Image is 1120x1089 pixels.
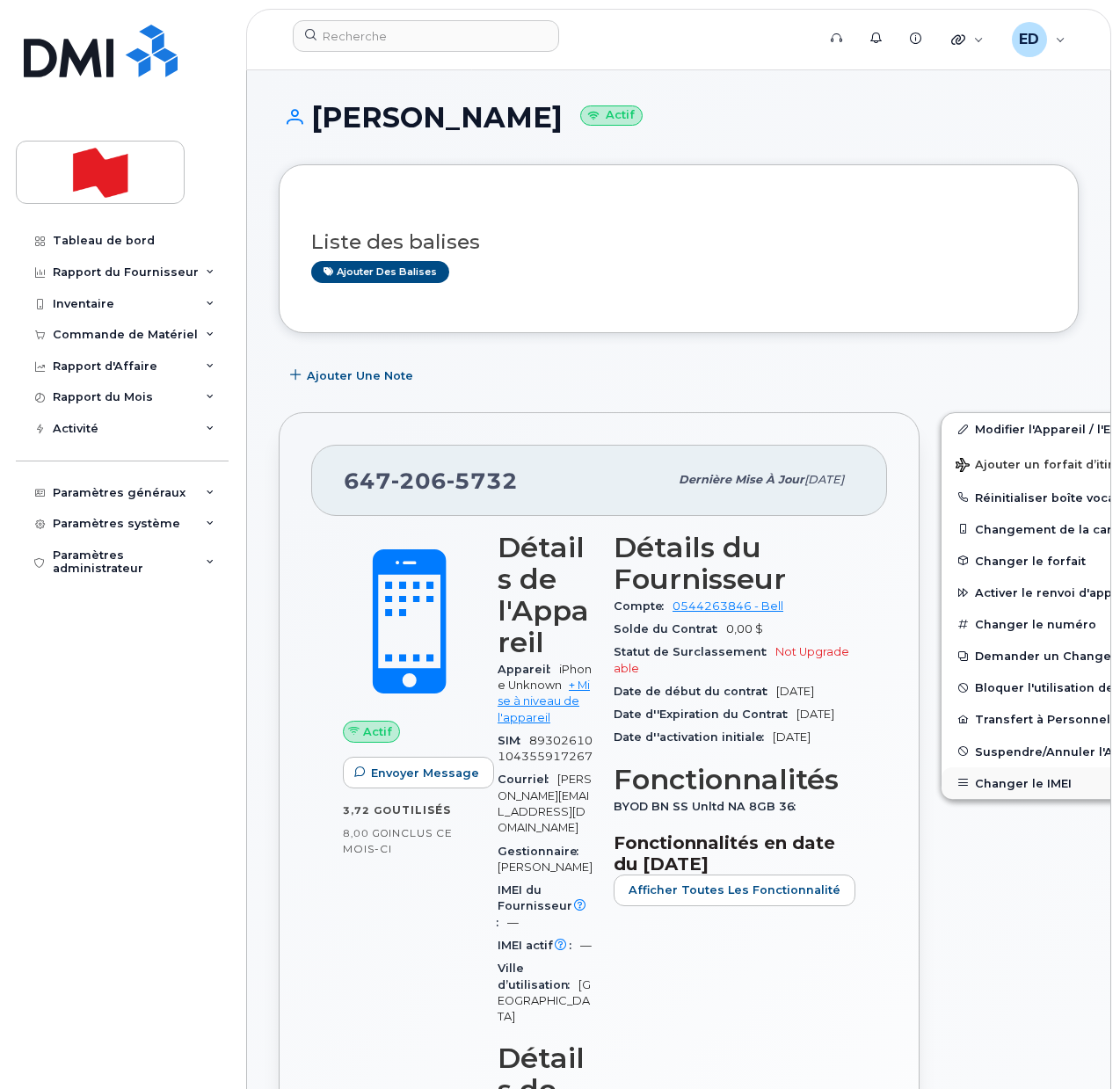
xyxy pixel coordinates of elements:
[614,708,796,721] span: Date d''Expiration du Contrat
[498,734,593,763] span: 89302610104355917267
[614,730,773,744] span: Date d''activation initiale
[776,685,814,698] span: [DATE]
[498,679,590,724] a: + Mise à niveau de l'appareil
[279,359,428,391] button: Ajouter une Note
[679,473,804,486] span: Dernière mise à jour
[726,622,763,635] span: 0,00 $
[614,622,726,635] span: Solde du Contrat
[343,827,389,839] span: 8,00 Go
[498,860,593,874] span: [PERSON_NAME]
[311,231,1046,253] h3: Liste des balises
[975,554,1086,567] span: Changer le forfait
[363,723,392,740] span: Actif
[498,734,529,747] span: SIM
[580,939,592,952] span: —
[629,882,840,898] span: Afficher Toutes les Fonctionnalité
[614,645,849,674] span: Not Upgradeable
[614,800,804,813] span: BYOD BN SS Unltd NA 8GB 36
[371,765,479,781] span: Envoyer Message
[498,939,580,952] span: IMEI actif
[344,468,518,494] span: 647
[773,730,811,744] span: [DATE]
[498,883,590,929] span: IMEI du Fournisseur
[580,105,643,126] small: Actif
[796,708,834,721] span: [DATE]
[614,832,855,875] h3: Fonctionnalités en date du [DATE]
[614,532,855,595] h3: Détails du Fournisseur
[343,826,453,855] span: inclus ce mois-ci
[391,468,447,494] span: 206
[498,962,578,991] span: Ville d’utilisation
[614,764,855,795] h3: Fonctionnalités
[307,367,413,384] span: Ajouter une Note
[614,599,673,613] span: Compte
[498,663,559,676] span: Appareil
[343,804,392,817] span: 3,72 Go
[447,468,518,494] span: 5732
[614,875,855,906] button: Afficher Toutes les Fonctionnalité
[614,645,775,658] span: Statut de Surclassement
[507,916,519,929] span: —
[673,599,783,613] a: 0544263846 - Bell
[498,773,557,786] span: Courriel
[279,102,1079,133] h1: [PERSON_NAME]
[311,261,449,283] a: Ajouter des balises
[498,978,591,1024] span: [GEOGRAPHIC_DATA]
[804,473,844,486] span: [DATE]
[343,757,494,788] button: Envoyer Message
[498,845,587,858] span: Gestionnaire
[614,685,776,698] span: Date de début du contrat
[392,803,451,817] span: utilisés
[498,532,593,658] h3: Détails de l'Appareil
